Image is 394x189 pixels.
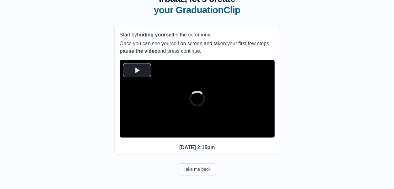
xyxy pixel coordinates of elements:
[178,163,216,175] button: Take me back
[120,60,275,138] div: Video Player
[123,63,151,77] button: Play Video
[137,32,175,37] b: finding yourself
[120,40,275,55] p: Once you can see yourself on screen and taken your first few steps, and press continue.
[154,4,240,16] span: your GraduationClip
[120,31,275,39] p: Start by in the ceremony.
[120,48,158,54] b: pause the video
[120,144,275,151] p: [DATE] 2:15pm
